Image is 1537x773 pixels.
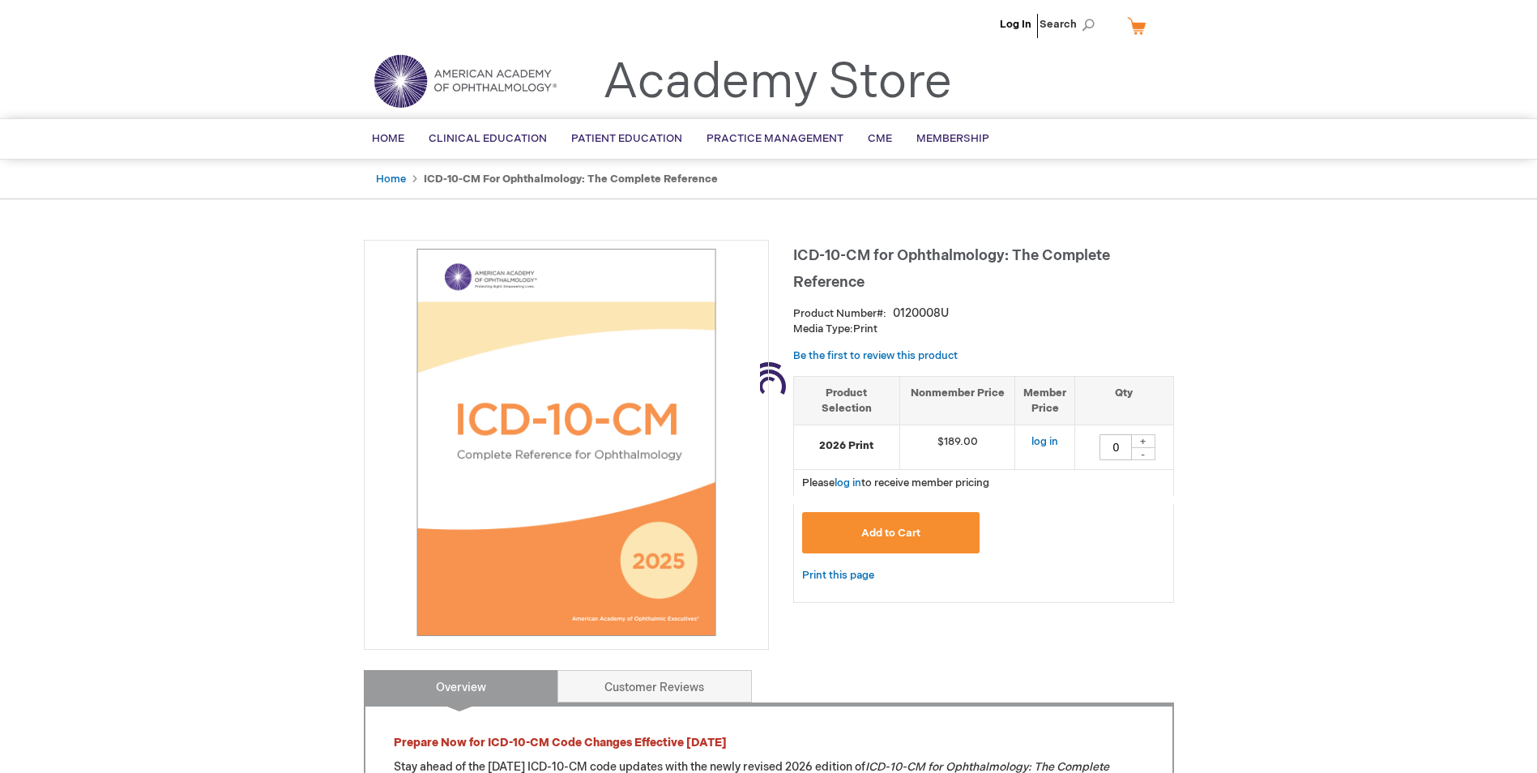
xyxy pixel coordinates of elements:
a: Home [376,173,406,186]
a: log in [835,476,861,489]
a: Academy Store [603,53,952,112]
th: Member Price [1015,376,1075,425]
div: + [1131,434,1155,448]
strong: Product Number [793,307,886,320]
strong: Media Type: [793,322,853,335]
th: Product Selection [794,376,900,425]
span: Patient Education [571,132,682,145]
a: Be the first to review this product [793,349,958,362]
span: Please to receive member pricing [802,476,989,489]
a: Print this page [802,566,874,586]
a: log in [1031,435,1058,448]
div: - [1131,447,1155,460]
span: Add to Cart [861,527,920,540]
td: $189.00 [899,425,1015,470]
div: 0120008U [893,305,949,322]
th: Nonmember Price [899,376,1015,425]
span: Home [372,132,404,145]
a: Customer Reviews [557,670,752,703]
button: Add to Cart [802,512,980,553]
th: Qty [1075,376,1173,425]
strong: 2026 Print [802,438,891,454]
span: ICD-10-CM for Ophthalmology: The Complete Reference [793,247,1110,291]
strong: Prepare Now for ICD-10-CM Code Changes Effective [DATE] [394,736,727,750]
span: Clinical Education [429,132,547,145]
p: Print [793,322,1174,337]
span: Membership [916,132,989,145]
input: Qty [1099,434,1132,460]
a: Log In [1000,18,1031,31]
span: Practice Management [707,132,843,145]
span: Search [1040,8,1101,41]
strong: ICD-10-CM for Ophthalmology: The Complete Reference [424,173,718,186]
span: CME [868,132,892,145]
a: Overview [364,670,558,703]
img: ICD-10-CM for Ophthalmology: The Complete Reference [373,249,760,636]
